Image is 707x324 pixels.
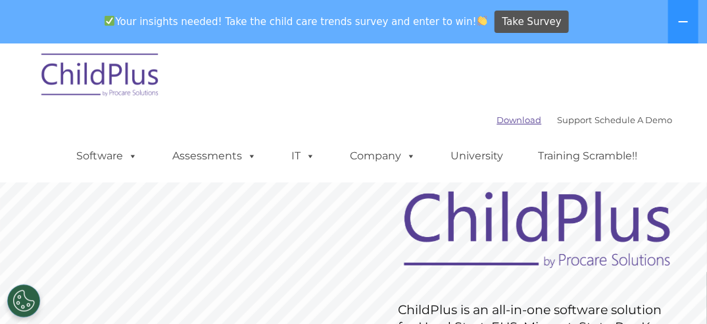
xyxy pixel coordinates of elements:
a: Download [497,115,542,125]
img: ✅ [105,16,114,26]
span: Take Survey [502,11,562,34]
a: Schedule A Demo [595,115,673,125]
a: Support [558,115,593,125]
a: Company [337,143,429,169]
font: | [497,115,673,125]
a: University [438,143,517,169]
a: Take Survey [495,11,569,34]
a: IT [279,143,329,169]
a: Software [64,143,151,169]
img: ChildPlus by Procare Solutions [35,44,166,110]
button: Cookies Settings [7,284,40,317]
img: 👏 [477,16,487,26]
a: Assessments [160,143,270,169]
span: Your insights needed! Take the child care trends survey and enter to win! [99,9,493,34]
a: Training Scramble!! [525,143,651,169]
